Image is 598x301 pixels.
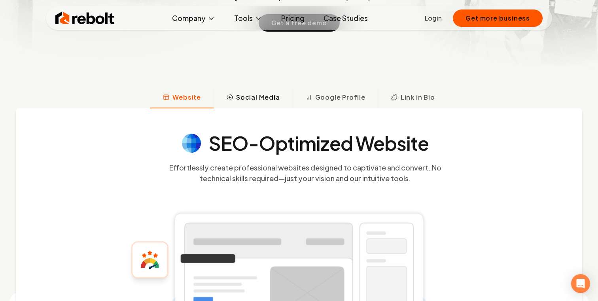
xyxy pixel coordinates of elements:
span: Link in Bio [401,93,435,102]
button: Social Media [214,88,293,108]
button: Company [166,10,221,26]
span: Social Media [236,93,280,102]
h4: SEO-Optimized Website [209,134,429,153]
a: Pricing [275,10,311,26]
button: Tools [228,10,269,26]
button: Google Profile [293,88,378,108]
button: Link in Bio [378,88,448,108]
a: Login [425,13,442,23]
img: Rebolt Logo [55,10,115,26]
span: Website [172,93,201,102]
button: Get more business [453,9,543,27]
button: Website [150,88,214,108]
a: Case Studies [317,10,374,26]
span: Google Profile [315,93,365,102]
div: Open Intercom Messenger [571,274,590,293]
